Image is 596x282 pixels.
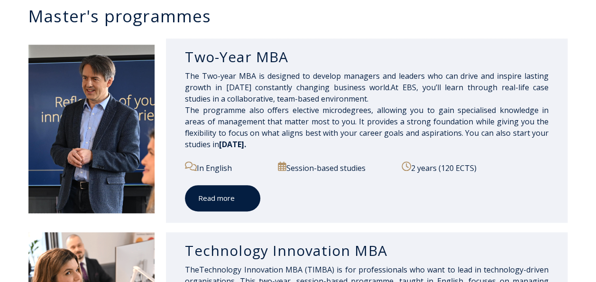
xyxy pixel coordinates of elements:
[185,185,260,211] a: Read more
[185,242,549,260] h3: Technology Innovation MBA
[185,48,549,66] h3: Two-Year MBA
[185,71,549,138] span: The Two-year MBA is designed to develop managers and leaders who can drive and inspire lasting gr...
[278,161,394,174] p: Session-based studies
[199,264,382,275] span: Technology Innovation M
[185,128,549,150] span: You can also start your studies in
[28,8,577,24] h3: Master's programmes
[402,161,549,174] p: 2 years (120 ECTS)
[293,264,382,275] span: BA (TIMBA) is for profes
[28,45,155,213] img: DSC_2098
[185,264,199,275] span: The
[185,161,270,174] p: In English
[219,139,246,150] span: [DATE].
